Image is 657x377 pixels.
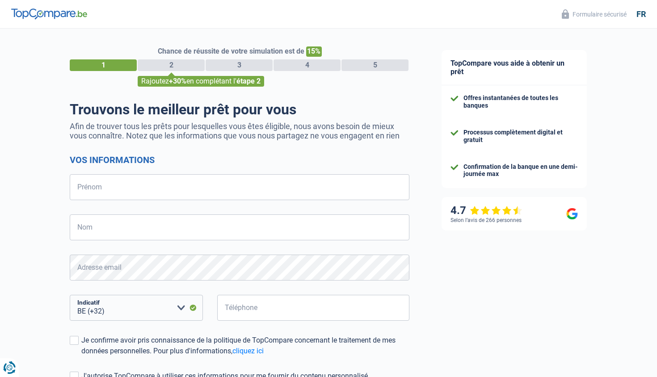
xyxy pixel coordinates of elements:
div: Je confirme avoir pris connaissance de la politique de TopCompare concernant le traitement de mes... [81,335,409,356]
div: Confirmation de la banque en une demi-journée max [463,163,578,178]
h1: Trouvons le meilleur prêt pour vous [70,101,409,118]
a: cliquez ici [232,347,264,355]
div: 2 [138,59,205,71]
span: Chance de réussite de votre simulation est de [158,47,304,55]
div: 5 [341,59,409,71]
input: 401020304 [217,295,409,321]
div: Selon l’avis de 266 personnes [451,217,522,223]
div: fr [636,9,646,19]
span: étape 2 [236,77,261,85]
h2: Vos informations [70,155,409,165]
div: 1 [70,59,137,71]
div: 4.7 [451,204,522,217]
img: TopCompare Logo [11,8,87,19]
div: Rajoutez en complétant l' [138,76,264,87]
div: 4 [274,59,341,71]
div: TopCompare vous aide à obtenir un prêt [442,50,587,85]
div: 3 [206,59,273,71]
span: +30% [169,77,186,85]
div: Offres instantanées de toutes les banques [463,94,578,109]
button: Formulaire sécurisé [556,7,632,21]
span: 15% [306,46,322,57]
p: Afin de trouver tous les prêts pour lesquelles vous êtes éligible, nous avons besoin de mieux vou... [70,121,409,140]
div: Processus complètement digital et gratuit [463,129,578,144]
